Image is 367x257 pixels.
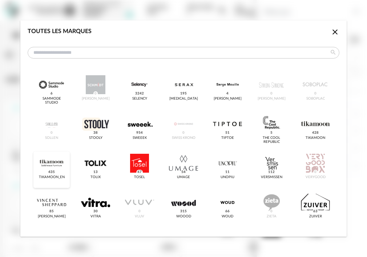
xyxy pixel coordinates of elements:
span: 54 [180,170,187,175]
span: 4 [225,91,230,96]
span: 428 [311,130,320,136]
span: 13 [92,170,99,175]
div: Umage [177,175,190,180]
div: [PERSON_NAME] [214,97,242,101]
span: 435 [47,170,56,175]
span: 315 [179,209,188,214]
span: 11 [224,170,231,175]
span: 195 [179,91,188,96]
div: Tolix [90,175,101,180]
div: Toutes les marques [28,28,92,35]
span: 30 [92,209,99,214]
span: 3242 [134,91,145,96]
div: Stooly [89,136,102,140]
span: 66 [224,209,231,214]
span: 954 [135,130,144,136]
div: [MEDICAL_DATA] [169,97,198,101]
div: Zuiver [309,214,322,219]
span: 5 [269,130,274,136]
span: 85 [48,209,55,214]
div: Versmissen [261,175,282,180]
div: Woud [222,214,233,219]
div: TIPTOE [221,136,234,140]
div: Vitra [90,214,101,219]
div: Tikamoon_EN [39,175,65,180]
div: [PERSON_NAME] [38,214,66,219]
div: WOOOD [176,214,191,219]
span: Close icon [331,29,339,35]
div: Unopiu [221,175,234,180]
div: Tosel [134,175,145,180]
span: 51 [224,130,231,136]
div: Selency [132,97,147,101]
div: The Cool Republic [255,136,287,144]
div: Tikamoon [306,136,325,140]
span: 112 [267,170,276,175]
div: SAMMODE STUDIO [36,97,68,105]
span: 38 [92,130,99,136]
span: 6 [49,91,54,96]
div: Sweeek [133,136,147,140]
span: 47 [136,170,143,175]
span: 63 [312,209,319,214]
div: dialog [20,20,347,237]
